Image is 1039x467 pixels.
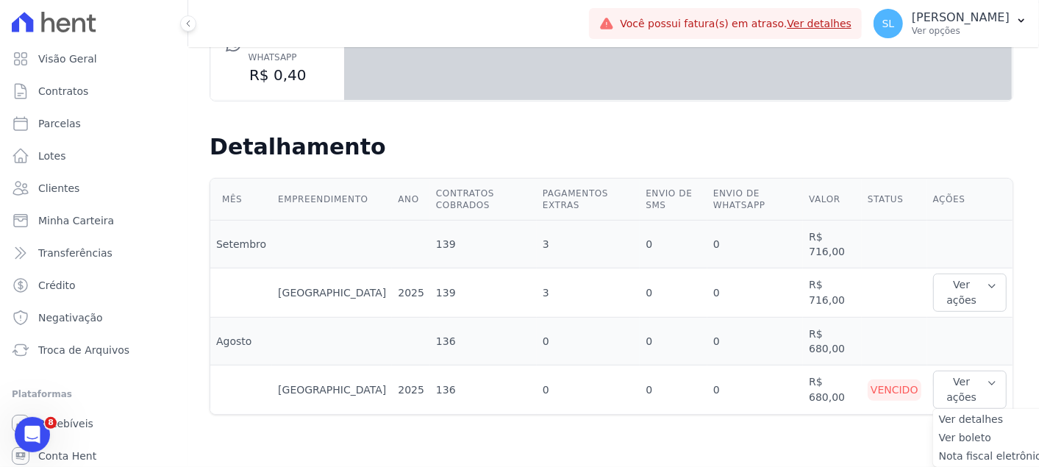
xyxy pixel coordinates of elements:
a: Troca de Arquivos [6,335,182,365]
span: Contratos [38,84,88,99]
p: Ver opções [912,25,1010,37]
span: Crédito [38,278,76,293]
div: Plataformas [12,385,176,403]
td: Setembro [210,221,272,268]
a: Clientes [6,174,182,203]
td: 3 [537,221,640,268]
span: Lotes [38,149,66,163]
span: Clientes [38,181,79,196]
td: 0 [640,268,707,318]
td: 0 [707,366,803,415]
a: Transferências [6,238,182,268]
td: 0 [640,366,707,415]
td: 0 [640,318,707,366]
span: Recebíveis [38,416,93,431]
td: 0 [707,318,803,366]
dd: R$ 0,40 [226,65,329,85]
td: R$ 680,00 [803,318,862,366]
span: Transferências [38,246,113,260]
span: Minha Carteira [38,213,114,228]
span: Negativação [38,310,103,325]
td: 3 [537,268,640,318]
td: 2025 [392,268,430,318]
th: Ações [927,179,1013,221]
td: 2025 [392,366,430,415]
div: Vencido [868,379,921,401]
th: Valor [803,179,862,221]
a: Negativação [6,303,182,332]
td: 136 [430,366,537,415]
td: R$ 716,00 [803,221,862,268]
button: SL [PERSON_NAME] Ver opções [862,3,1039,44]
a: Contratos [6,76,182,106]
td: 0 [640,221,707,268]
a: Recebíveis [6,409,182,438]
td: R$ 680,00 [803,366,862,415]
p: [PERSON_NAME] [912,10,1010,25]
span: SL [882,18,895,29]
button: Ver ações [933,371,1007,409]
span: Envio de Whatsapp [249,35,329,65]
span: Visão Geral [38,51,97,66]
td: R$ 716,00 [803,268,862,318]
a: Parcelas [6,109,182,138]
a: Crédito [6,271,182,300]
span: 8 [45,417,57,429]
a: Minha Carteira [6,206,182,235]
th: Ano [392,179,430,221]
th: Contratos cobrados [430,179,537,221]
td: 139 [430,221,537,268]
td: Agosto [210,318,272,366]
a: Ver detalhes [788,18,852,29]
td: 0 [537,366,640,415]
a: Visão Geral [6,44,182,74]
th: Envio de SMS [640,179,707,221]
button: Ver ações [933,274,1007,312]
td: 136 [430,318,537,366]
td: 0 [707,268,803,318]
span: Conta Hent [38,449,96,463]
th: Status [862,179,927,221]
iframe: Intercom live chat [15,417,50,452]
th: Envio de Whatsapp [707,179,803,221]
span: Troca de Arquivos [38,343,129,357]
h2: Detalhamento [210,134,1013,160]
span: Você possui fatura(s) em atraso. [620,16,851,32]
td: [GEOGRAPHIC_DATA] [272,366,392,415]
td: 0 [707,221,803,268]
th: Mês [210,179,272,221]
td: 139 [430,268,537,318]
span: Parcelas [38,116,81,131]
a: Lotes [6,141,182,171]
td: 0 [537,318,640,366]
th: Pagamentos extras [537,179,640,221]
td: [GEOGRAPHIC_DATA] [272,268,392,318]
th: Empreendimento [272,179,392,221]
